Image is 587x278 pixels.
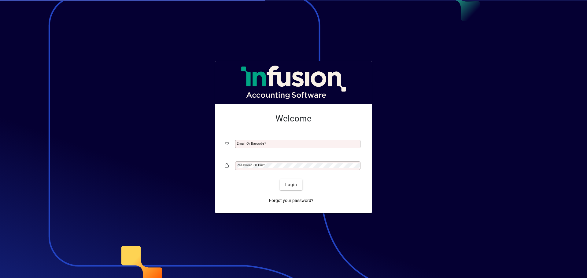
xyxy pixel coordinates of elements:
[237,163,263,167] mat-label: Password or Pin
[225,114,362,124] h2: Welcome
[267,195,316,206] a: Forgot your password?
[237,141,264,146] mat-label: Email or Barcode
[280,179,302,190] button: Login
[285,182,297,188] span: Login
[269,197,313,204] span: Forgot your password?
